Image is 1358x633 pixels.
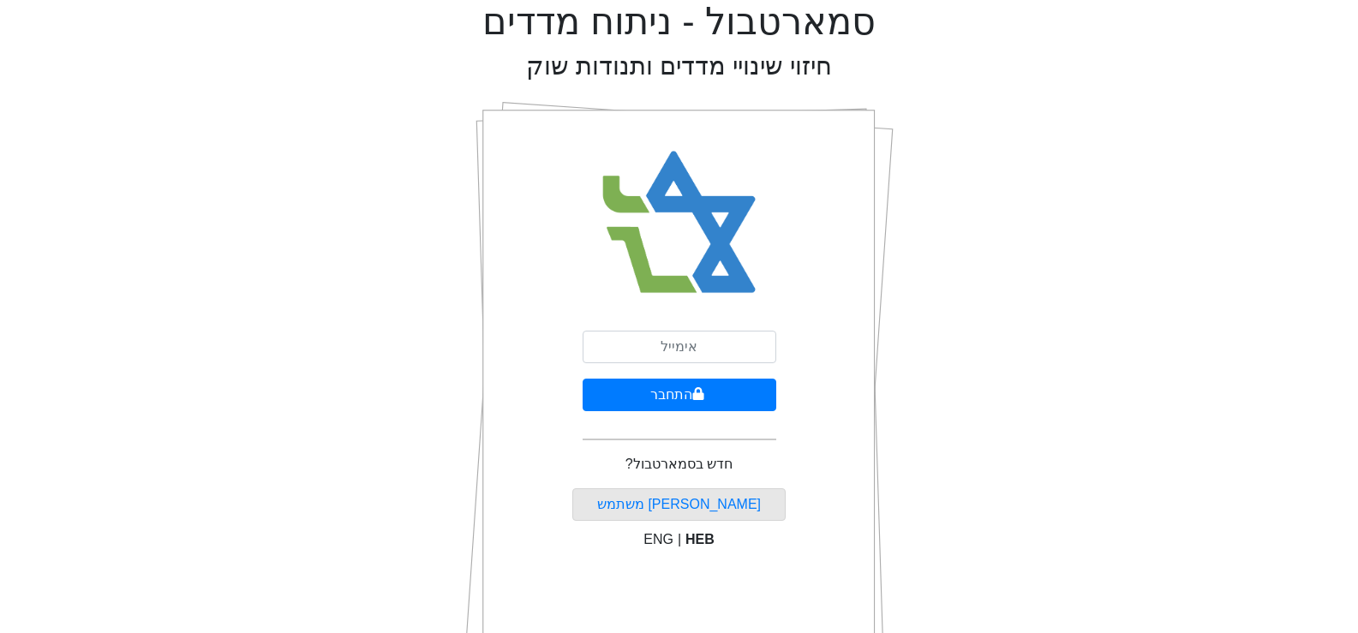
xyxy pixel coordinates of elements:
p: חדש בסמארטבול? [625,454,733,475]
h2: חיזוי שינויי מדדים ותנודות שוק [526,51,832,81]
span: | [678,532,681,546]
span: HEB [685,532,715,546]
button: [PERSON_NAME] משתמש [572,488,786,521]
img: Smart Bull [586,128,772,317]
input: אימייל [583,331,776,363]
span: ENG [643,532,673,546]
button: התחבר [583,379,776,411]
a: [PERSON_NAME] משתמש [597,497,761,511]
